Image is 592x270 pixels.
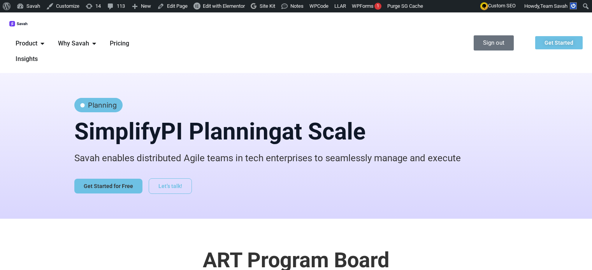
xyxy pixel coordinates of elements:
h2: Simplify at Scale [74,120,518,143]
nav: Menu [9,36,151,67]
div: 1 [374,3,381,10]
span: Site Kit [260,3,275,9]
p: Savah enables distributed Agile teams in tech enterprises to seamlessly manage and execute [74,151,518,165]
a: Get Started for Free [74,179,142,193]
span: Team Savah [540,3,567,9]
div: Menu Toggle [9,36,151,67]
a: Get Started [535,36,583,49]
span: Planning [86,100,117,110]
span: PI Planning [161,118,282,145]
span: Let’s talk! [158,183,182,189]
span: Edit with Elementor [203,3,245,9]
span: Get Started for Free [84,183,133,189]
span: Get Started [545,40,573,45]
a: Pricing [110,39,129,48]
a: Sign out [474,35,514,51]
span: Sign out [483,40,504,46]
span: Product [16,39,37,48]
a: Let’s talk! [149,178,192,194]
a: Insights [16,54,38,64]
span: Why Savah [58,39,89,48]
